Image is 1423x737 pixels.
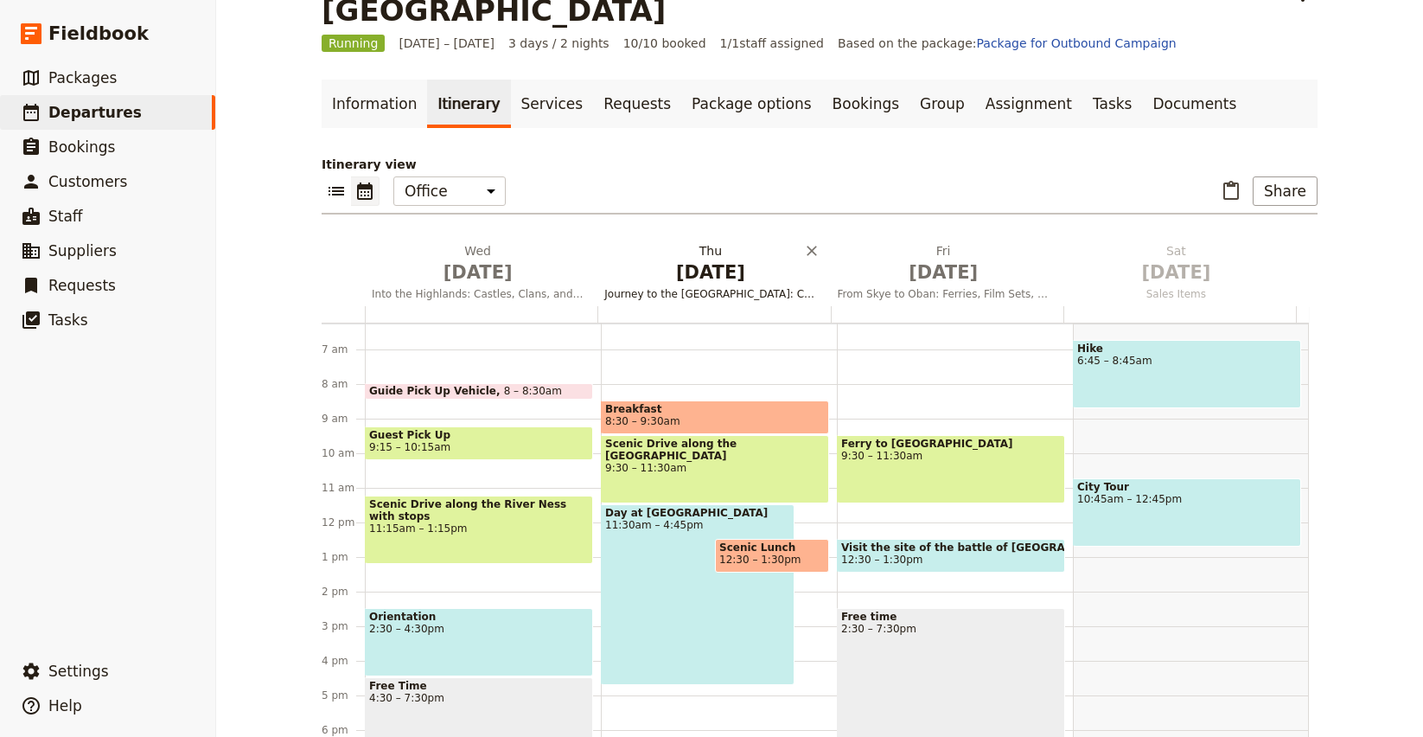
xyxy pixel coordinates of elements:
button: Calendar view [351,176,380,206]
button: Paste itinerary item [1216,176,1246,206]
h2: Thu [604,242,816,285]
button: Share [1253,176,1318,206]
div: 5 pm [322,689,365,702]
button: Sat [DATE]Sales Items [1063,242,1296,306]
button: Wed [DATE]Into the Highlands: Castles, Clans, and Forest Walks [365,242,597,306]
span: Free Time [369,680,589,692]
div: 11 am [322,481,365,495]
div: 6 pm [322,723,365,737]
span: Journey to the [GEOGRAPHIC_DATA]: Castles, [GEOGRAPHIC_DATA], and Legendary Landscapes [597,287,823,301]
div: Visit the site of the battle of [GEOGRAPHIC_DATA]12:30 – 1:30pm [837,539,1065,573]
span: Packages [48,69,117,87]
span: 9:30 – 11:30am [605,462,825,474]
a: Information [322,80,427,128]
span: 12:30 – 1:30pm [719,554,801,566]
span: Orientation [369,611,589,623]
span: Fieldbook [48,21,149,47]
h2: Wed [372,242,584,285]
span: Running [322,35,385,52]
div: Guide Pick Up Vehicle8 – 8:30am [365,383,593,400]
span: Suppliers [48,242,117,260]
button: Thu [DATE]Journey to the [GEOGRAPHIC_DATA]: Castles, [GEOGRAPHIC_DATA], and Legendary Landscapes [597,242,830,306]
a: Package for Outbound Campaign [977,36,1177,50]
button: List view [322,176,351,206]
a: Tasks [1082,80,1143,128]
span: 11:30am – 4:45pm [605,519,790,531]
span: 1 / 1 staff assigned [720,35,824,52]
span: Scenic Drive along the River Ness with stops [369,498,589,522]
a: Requests [593,80,681,128]
a: Documents [1142,80,1247,128]
span: [DATE] [838,260,1050,285]
span: Guide Pick Up Vehicle [369,385,504,397]
span: Guest Pick Up [369,429,589,441]
span: 2:30 – 7:30pm [841,623,1061,635]
div: 12 pm [322,516,365,529]
span: Departures [48,104,142,121]
span: Scenic Drive along the [GEOGRAPHIC_DATA] [605,438,825,462]
span: 10/10 booked [623,35,706,52]
div: Day at [GEOGRAPHIC_DATA]11:30am – 4:45pm [601,504,794,685]
a: Itinerary [427,80,510,128]
div: Orientation2:30 – 4:30pm [365,608,593,676]
span: Visit the site of the battle of [GEOGRAPHIC_DATA] [841,542,1061,554]
button: Fri [DATE]From Skye to Oban: Ferries, Film Sets, and Highland History [831,242,1063,306]
span: [DATE] [372,260,584,285]
span: Help [48,697,82,715]
span: Day at [GEOGRAPHIC_DATA] [605,507,790,519]
span: Based on the package: [838,35,1177,52]
div: 2 pm [322,585,365,599]
span: 11:15am – 1:15pm [369,522,589,535]
span: Staff [48,208,83,225]
span: Ferry to [GEOGRAPHIC_DATA] [841,438,1061,450]
span: Settings [48,663,109,680]
span: Bookings [48,138,115,156]
div: Ferry to [GEOGRAPHIC_DATA]9:30 – 11:30am [837,435,1065,503]
div: 4 pm [322,654,365,668]
div: Scenic Lunch12:30 – 1:30pm [715,539,829,573]
div: Guest Pick Up9:15 – 10:15am [365,426,593,460]
a: Group [909,80,975,128]
span: Customers [48,173,127,190]
span: Scenic Lunch [719,542,825,554]
span: 10:45am – 12:45pm [1077,493,1297,505]
div: Hike6:45 – 8:45am [1073,340,1301,408]
span: 12:30 – 1:30pm [841,554,922,566]
span: Breakfast [605,403,825,415]
span: Hike [1077,343,1297,355]
span: Sales Items [1063,287,1289,301]
span: Into the Highlands: Castles, Clans, and Forest Walks [365,287,590,301]
p: Itinerary view [322,156,1318,173]
div: 1 pm [322,550,365,564]
button: Delete Thu Sep 11 [803,242,820,260]
span: 3 days / 2 nights [508,35,609,52]
span: [DATE] – [DATE] [399,35,495,52]
span: From Skye to Oban: Ferries, Film Sets, and Highland History [831,287,1056,301]
span: Free time [841,611,1061,623]
span: 9:15 – 10:15am [369,441,450,453]
span: 4:30 – 7:30pm [369,692,589,704]
h2: Sat [1070,242,1282,285]
div: 7 am [322,343,365,356]
div: Scenic Drive along the [GEOGRAPHIC_DATA]9:30 – 11:30am [601,435,829,503]
span: Tasks [48,311,88,329]
a: Package options [681,80,821,128]
a: Bookings [822,80,909,128]
span: [DATE] [604,260,816,285]
span: [DATE] [1070,260,1282,285]
div: 9 am [322,412,365,426]
span: City Tour [1077,481,1297,493]
span: 2:30 – 4:30pm [369,623,589,635]
div: 3 pm [322,619,365,633]
a: Services [511,80,594,128]
span: 9:30 – 11:30am [841,450,1061,462]
div: Breakfast8:30 – 9:30am [601,401,829,434]
div: 10 am [322,446,365,460]
div: Scenic Drive along the River Ness with stops11:15am – 1:15pm [365,496,593,564]
a: Assignment [975,80,1082,128]
span: Requests [48,277,116,294]
span: 8:30 – 9:30am [605,415,680,427]
span: 6:45 – 8:45am [1077,355,1297,367]
h2: Fri [838,242,1050,285]
div: City Tour10:45am – 12:45pm [1073,478,1301,547]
